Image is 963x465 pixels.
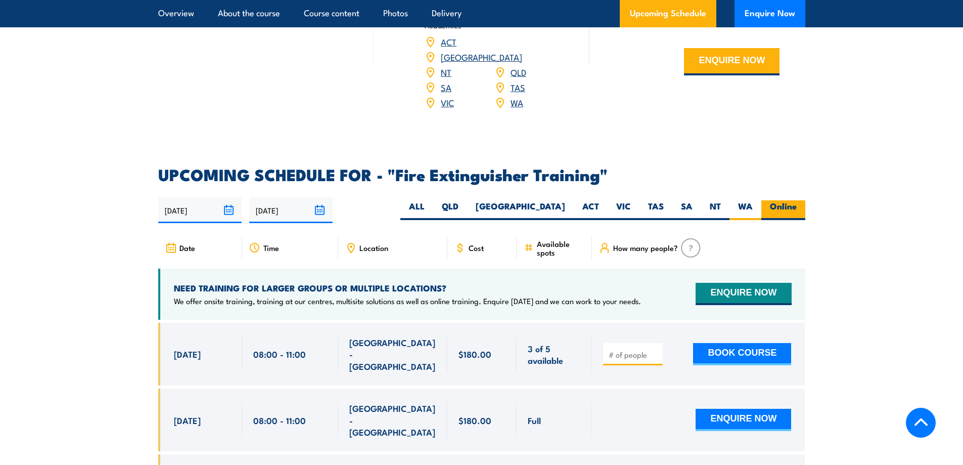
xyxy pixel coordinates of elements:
span: Date [179,243,195,252]
span: [DATE] [174,414,201,426]
label: VIC [608,200,639,220]
span: $180.00 [458,348,491,360]
span: 08:00 - 11:00 [253,348,306,360]
a: [GEOGRAPHIC_DATA] [441,51,522,63]
button: BOOK COURSE [693,343,791,365]
a: SA [441,81,451,93]
span: How many people? [613,243,678,252]
label: ACT [574,200,608,220]
button: ENQUIRE NOW [696,283,791,305]
span: 08:00 - 11:00 [253,414,306,426]
span: Full [528,414,541,426]
label: ALL [400,200,433,220]
input: # of people [609,350,659,360]
span: 3 of 5 available [528,343,581,366]
input: From date [158,197,242,223]
span: Location [359,243,388,252]
span: Cost [469,243,484,252]
label: Online [761,200,805,220]
h4: NEED TRAINING FOR LARGER GROUPS OR MULTIPLE LOCATIONS? [174,282,641,293]
a: NT [441,66,451,78]
label: WA [729,200,761,220]
label: NT [701,200,729,220]
a: WA [511,96,523,108]
a: VIC [441,96,454,108]
label: TAS [639,200,672,220]
span: [GEOGRAPHIC_DATA] - [GEOGRAPHIC_DATA] [349,402,436,438]
a: QLD [511,66,526,78]
span: Time [263,243,279,252]
label: [GEOGRAPHIC_DATA] [467,200,574,220]
button: ENQUIRE NOW [696,409,791,431]
button: ENQUIRE NOW [684,48,779,75]
label: QLD [433,200,467,220]
span: Available spots [537,239,585,257]
label: SA [672,200,701,220]
p: We offer onsite training, training at our centres, multisite solutions as well as online training... [174,296,641,306]
span: $180.00 [458,414,491,426]
h2: UPCOMING SCHEDULE FOR - "Fire Extinguisher Training" [158,167,805,181]
span: [GEOGRAPHIC_DATA] - [GEOGRAPHIC_DATA] [349,336,436,372]
input: To date [249,197,333,223]
span: [DATE] [174,348,201,360]
a: ACT [441,35,456,48]
a: TAS [511,81,525,93]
